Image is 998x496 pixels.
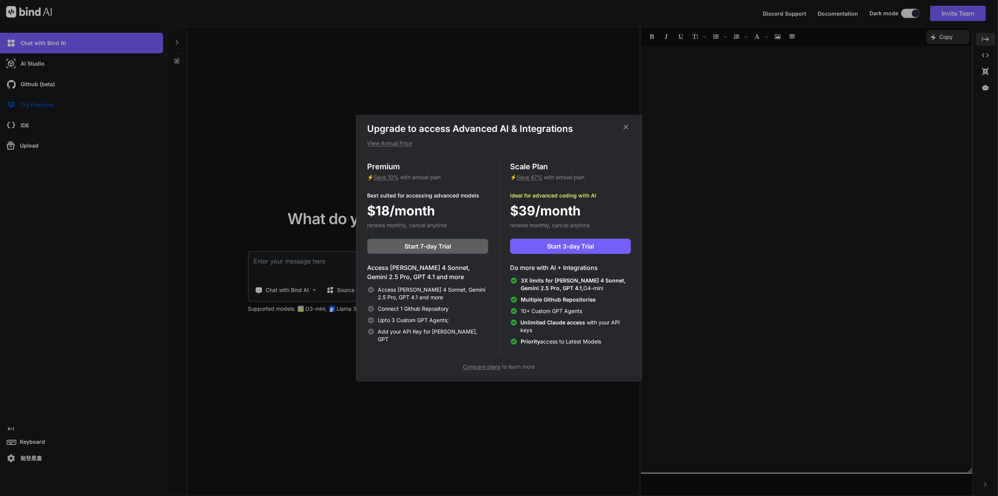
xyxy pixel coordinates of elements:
[367,123,631,135] h1: Upgrade to access Advanced AI & Integrations
[404,242,451,251] span: Start 7-day Trial
[517,174,542,180] span: Save 47%
[378,316,449,324] span: Upto 3 Custom GPT Agents;
[510,239,631,254] button: Start 3-day Trial
[510,192,631,199] p: Ideal for advanced coding with AI
[367,192,488,199] p: Best suited for accessing advanced models
[367,201,435,220] span: $18/month
[521,338,540,345] span: Priority
[521,277,626,291] span: 3X limits for [PERSON_NAME] 4 Sonnet, Gemini 2.5 Pro, GPT 4.1,
[510,222,590,228] span: renews monthly, cancel anytime
[521,296,596,303] span: Multiple Github Repositories
[547,242,594,251] span: Start 3-day Trial
[521,307,582,315] span: 10+ Custom GPT Agents
[367,222,447,228] span: renews monthly, cancel anytime
[521,319,631,334] span: with your API keys
[367,173,488,181] p: ⚡ with annual plan
[378,328,488,343] span: Add your API Key for [PERSON_NAME], GPT
[378,305,449,313] span: Connect 1 Github Repository
[510,201,581,220] span: $39/month
[510,161,631,172] h3: Scale Plan
[463,363,501,370] span: Compare plans
[367,263,488,281] h4: Access [PERSON_NAME] 4 Sonnet, Gemini 2.5 Pro, GPT 4.1 and more
[367,161,488,172] h3: Premium
[510,173,631,181] p: ⚡ with annual plan
[367,140,631,147] p: View Annual Price
[463,363,535,370] span: to learn more
[510,263,631,272] h4: Do more with AI + Integrations
[521,277,631,292] span: O4-mini
[374,174,399,180] span: Save 10%
[378,286,488,301] span: Access [PERSON_NAME] 4 Sonnet, Gemini 2.5 Pro, GPT 4.1 and more
[367,239,488,254] button: Start 7-day Trial
[521,338,601,345] span: access to Latest Models
[521,319,587,326] span: Unlimited Claude access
